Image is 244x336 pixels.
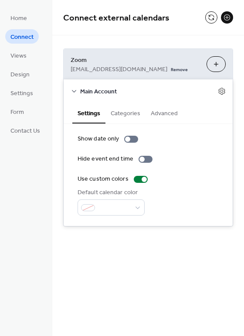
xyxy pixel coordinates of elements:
[5,123,45,137] a: Contact Us
[78,175,129,184] div: Use custom colors
[10,14,27,23] span: Home
[71,65,167,74] span: [EMAIL_ADDRESS][DOMAIN_NAME]
[10,70,30,79] span: Design
[171,67,188,73] span: Remove
[10,51,27,61] span: Views
[146,103,183,123] button: Advanced
[80,87,218,96] span: Main Account
[5,48,32,62] a: Views
[5,67,35,81] a: Design
[63,10,169,27] span: Connect external calendars
[10,33,34,42] span: Connect
[10,108,24,117] span: Form
[71,56,200,65] span: Zoom
[5,104,29,119] a: Form
[105,103,146,123] button: Categories
[5,10,32,25] a: Home
[78,134,119,144] div: Show date only
[78,154,133,164] div: Hide event end time
[72,103,105,123] button: Settings
[10,127,40,136] span: Contact Us
[10,89,33,98] span: Settings
[5,86,38,100] a: Settings
[78,188,143,197] div: Default calendar color
[5,29,39,44] a: Connect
